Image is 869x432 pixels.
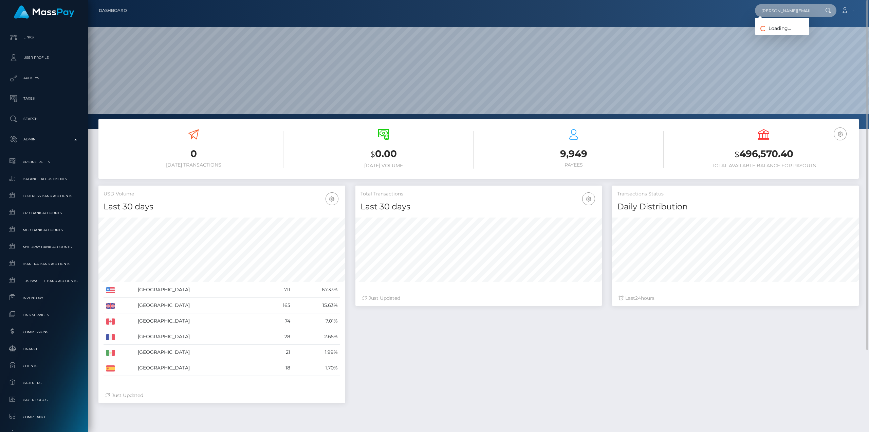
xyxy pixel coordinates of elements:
[5,257,83,271] a: Ibanera Bank Accounts
[8,53,80,63] p: User Profile
[106,334,115,340] img: FR.png
[5,240,83,254] a: MyEUPay Bank Accounts
[106,318,115,325] img: CA.png
[5,49,83,66] a: User Profile
[265,282,293,298] td: 711
[104,201,340,213] h4: Last 30 days
[484,162,664,168] h6: Payees
[106,365,115,371] img: ES.png
[5,274,83,288] a: JustWallet Bank Accounts
[8,114,80,124] p: Search
[293,345,340,360] td: 1.99%
[293,298,340,313] td: 15.63%
[5,90,83,107] a: Taxes
[755,4,819,17] input: Search...
[635,295,641,301] span: 24
[5,376,83,390] a: Partners
[5,393,83,407] a: Payer Logos
[5,206,83,220] a: CRB Bank Accounts
[8,158,80,166] span: Pricing Rules
[293,313,340,329] td: 7.01%
[135,282,265,298] td: [GEOGRAPHIC_DATA]
[484,147,664,160] h3: 9,949
[674,163,854,169] h6: Total Available Balance for Payouts
[8,294,80,302] span: Inventory
[5,223,83,237] a: MCB Bank Accounts
[8,134,80,144] p: Admin
[8,311,80,319] span: Link Services
[294,163,474,169] h6: [DATE] Volume
[106,303,115,309] img: GB.png
[8,277,80,285] span: JustWallet Bank Accounts
[265,360,293,376] td: 18
[5,308,83,322] a: Link Services
[8,243,80,251] span: MyEUPay Bank Accounts
[5,172,83,186] a: Balance Adjustments
[293,329,340,345] td: 2.65%
[294,147,474,161] h3: 0.00
[5,70,83,87] a: API Keys
[8,175,80,183] span: Balance Adjustments
[5,131,83,148] a: Admin
[293,282,340,298] td: 67.33%
[360,191,597,197] h5: Total Transactions
[105,392,338,399] div: Just Updated
[8,226,80,234] span: MCB Bank Accounts
[755,25,791,31] span: Loading...
[14,5,74,19] img: MassPay Logo
[135,360,265,376] td: [GEOGRAPHIC_DATA]
[8,93,80,104] p: Taxes
[135,313,265,329] td: [GEOGRAPHIC_DATA]
[265,329,293,345] td: 28
[5,410,83,424] a: Compliance
[5,342,83,356] a: Finance
[8,362,80,370] span: Clients
[99,3,127,18] a: Dashboard
[135,345,265,360] td: [GEOGRAPHIC_DATA]
[362,295,595,302] div: Just Updated
[5,155,83,169] a: Pricing Rules
[8,32,80,42] p: Links
[5,359,83,373] a: Clients
[8,260,80,268] span: Ibanera Bank Accounts
[5,189,83,203] a: Fortress Bank Accounts
[104,162,283,168] h6: [DATE] Transactions
[5,325,83,339] a: Commissions
[8,73,80,83] p: API Keys
[674,147,854,161] h3: 496,570.40
[293,360,340,376] td: 1.70%
[8,379,80,387] span: Partners
[619,295,852,302] div: Last hours
[8,328,80,336] span: Commissions
[617,191,854,197] h5: Transactions Status
[106,287,115,293] img: US.png
[360,201,597,213] h4: Last 30 days
[135,329,265,345] td: [GEOGRAPHIC_DATA]
[617,201,854,213] h4: Daily Distribution
[8,345,80,353] span: Finance
[104,147,283,160] h3: 0
[5,110,83,127] a: Search
[135,298,265,313] td: [GEOGRAPHIC_DATA]
[265,345,293,360] td: 21
[104,191,340,197] h5: USD Volume
[8,396,80,404] span: Payer Logos
[5,291,83,305] a: Inventory
[5,29,83,46] a: Links
[8,192,80,200] span: Fortress Bank Accounts
[370,150,375,159] small: $
[8,209,80,217] span: CRB Bank Accounts
[265,298,293,313] td: 165
[735,150,739,159] small: $
[106,350,115,356] img: MX.png
[8,413,80,421] span: Compliance
[265,313,293,329] td: 74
